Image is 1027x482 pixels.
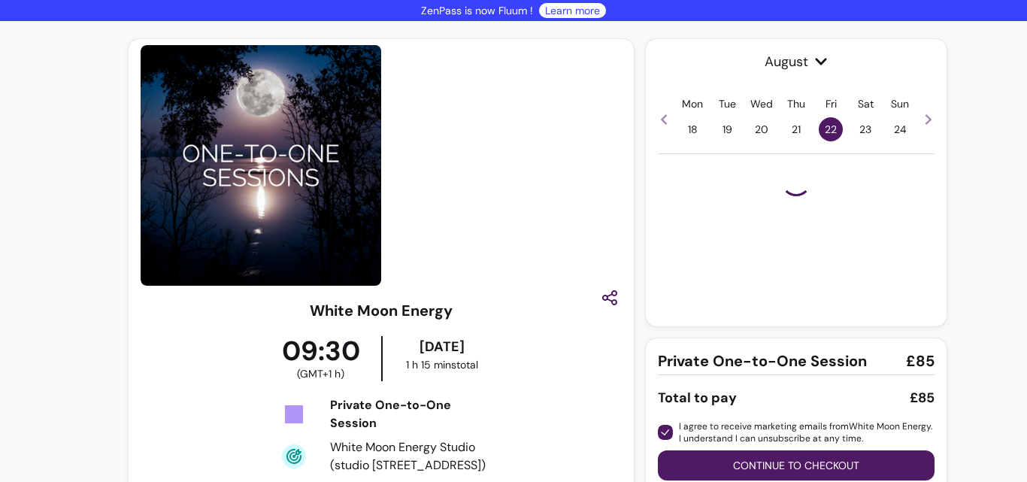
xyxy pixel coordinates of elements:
[906,350,935,371] span: £85
[386,357,498,372] div: 1 h 15 mins total
[658,450,935,480] button: Continue to checkout
[826,96,837,111] p: Fri
[750,117,774,141] span: 20
[888,117,912,141] span: 24
[853,117,877,141] span: 23
[282,402,306,426] img: Tickets Icon
[330,438,498,474] div: White Moon Energy Studio (studio [STREET_ADDRESS])
[658,51,935,72] span: August
[784,117,808,141] span: 21
[891,96,909,111] p: Sun
[680,117,704,141] span: 18
[787,96,805,111] p: Thu
[386,336,498,357] div: [DATE]
[330,396,498,432] div: Private One-to-One Session
[658,387,737,408] div: Total to pay
[858,96,874,111] p: Sat
[421,3,533,18] p: ZenPass is now Fluum !
[819,117,843,141] span: 22
[141,45,381,286] img: https://d3pz9znudhj10h.cloudfront.net/0f36b46d-8c34-4ad3-92c4-8018eff7e56b
[261,336,381,381] div: 09:30
[545,3,600,18] a: Learn more
[781,166,811,196] div: Loading
[682,96,703,111] p: Mon
[658,350,867,371] span: Private One-to-One Session
[715,117,739,141] span: 19
[750,96,773,111] p: Wed
[910,387,935,408] div: £85
[719,96,736,111] p: Tue
[297,366,344,381] span: ( GMT+1 h )
[310,300,453,321] h3: White Moon Energy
